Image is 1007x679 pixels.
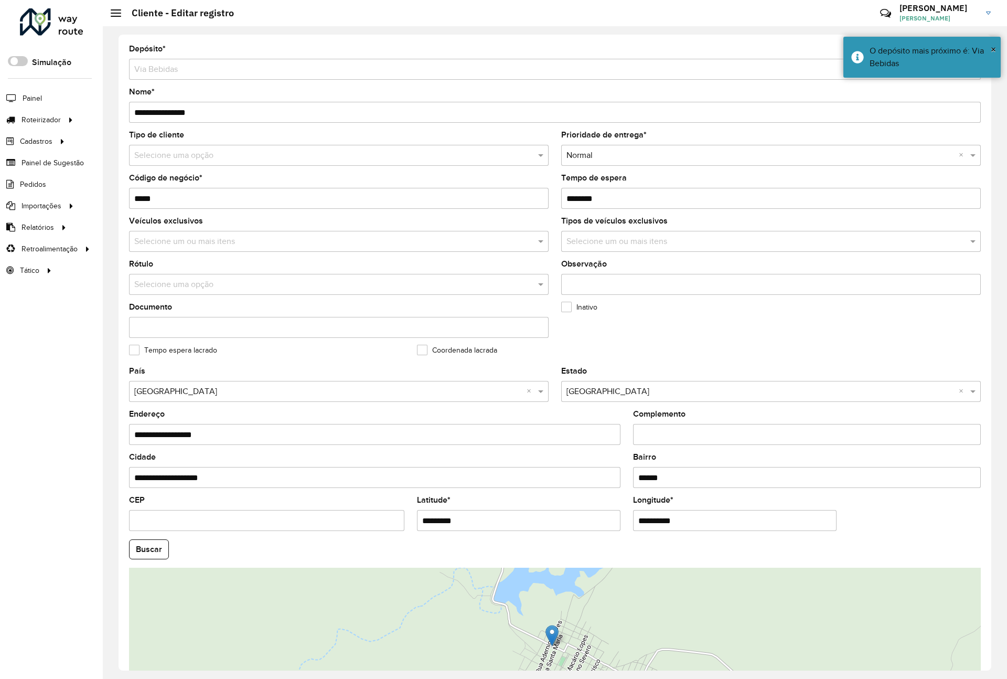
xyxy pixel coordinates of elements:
[545,625,559,646] img: Marker
[561,302,597,313] label: Inativo
[874,2,897,25] a: Contato Rápido
[129,408,165,420] label: Endereço
[633,451,656,463] label: Bairro
[20,265,39,276] span: Tático
[633,408,685,420] label: Complemento
[633,494,673,506] label: Longitude
[22,222,54,233] span: Relatórios
[22,200,61,211] span: Importações
[129,215,203,227] label: Veículos exclusivos
[561,365,587,377] label: Estado
[23,93,42,104] span: Painel
[129,86,155,98] label: Nome
[417,494,451,506] label: Latitude
[870,45,993,70] div: O depósito mais próximo é: Via Bebidas
[129,172,202,184] label: Código de negócio
[561,172,627,184] label: Tempo de espera
[959,149,968,162] span: Clear all
[129,129,184,141] label: Tipo de cliente
[32,56,71,69] label: Simulação
[417,345,497,356] label: Coordenada lacrada
[991,41,996,57] button: Close
[899,3,978,13] h3: [PERSON_NAME]
[22,114,61,125] span: Roteirizador
[22,157,84,168] span: Painel de Sugestão
[129,365,145,377] label: País
[129,451,156,463] label: Cidade
[959,385,968,398] span: Clear all
[20,136,52,147] span: Cadastros
[129,539,169,559] button: Buscar
[22,243,78,254] span: Retroalimentação
[991,44,996,55] span: ×
[561,129,647,141] label: Prioridade de entrega
[129,43,166,55] label: Depósito
[20,179,46,190] span: Pedidos
[129,494,145,506] label: CEP
[129,258,153,270] label: Rótulo
[561,215,668,227] label: Tipos de veículos exclusivos
[129,301,172,313] label: Documento
[121,7,234,19] h2: Cliente - Editar registro
[527,385,535,398] span: Clear all
[129,345,217,356] label: Tempo espera lacrado
[561,258,607,270] label: Observação
[899,14,978,23] span: [PERSON_NAME]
